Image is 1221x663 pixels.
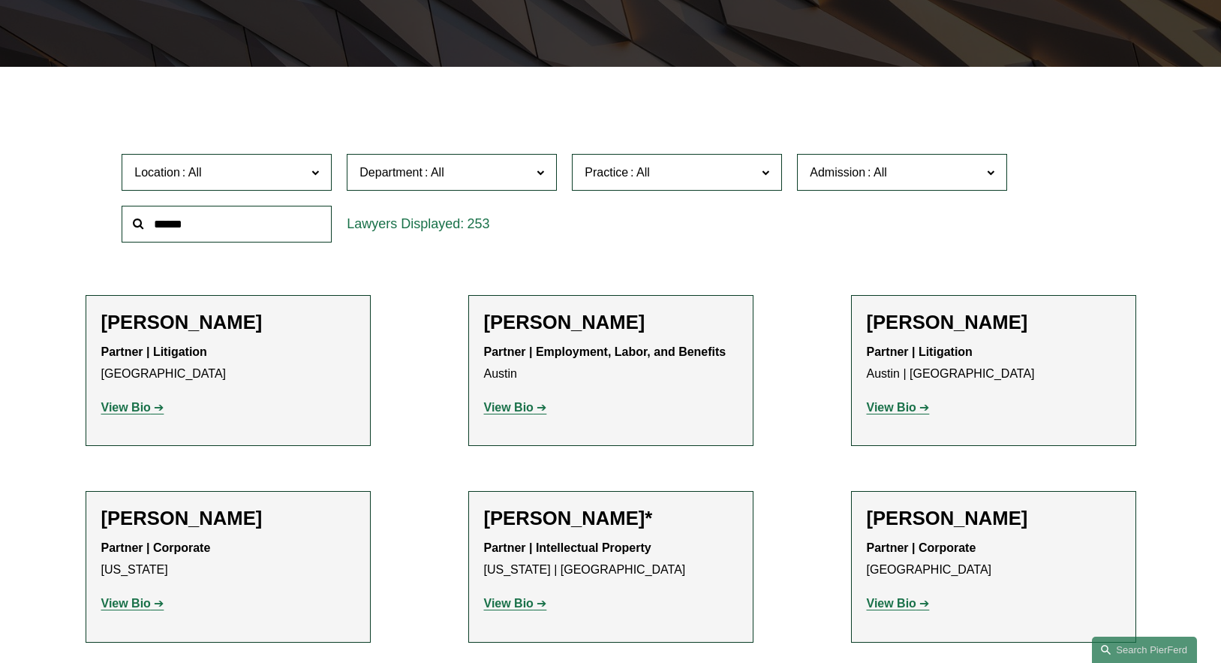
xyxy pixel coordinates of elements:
[1092,637,1197,663] a: Search this site
[867,311,1120,334] h2: [PERSON_NAME]
[101,345,207,358] strong: Partner | Litigation
[867,401,930,414] a: View Bio
[867,597,916,610] strong: View Bio
[484,342,738,385] p: Austin
[810,166,865,179] span: Admission
[484,597,534,610] strong: View Bio
[867,541,976,554] strong: Partner | Corporate
[484,311,738,334] h2: [PERSON_NAME]
[484,541,651,554] strong: Partner | Intellectual Property
[867,597,930,610] a: View Bio
[867,342,1120,385] p: Austin | [GEOGRAPHIC_DATA]
[101,541,211,554] strong: Partner | Corporate
[484,345,726,358] strong: Partner | Employment, Labor, and Benefits
[484,538,738,581] p: [US_STATE] | [GEOGRAPHIC_DATA]
[484,597,547,610] a: View Bio
[484,401,534,414] strong: View Bio
[867,507,1120,530] h2: [PERSON_NAME]
[101,401,151,414] strong: View Bio
[101,538,355,581] p: [US_STATE]
[101,342,355,385] p: [GEOGRAPHIC_DATA]
[467,216,489,231] span: 253
[101,507,355,530] h2: [PERSON_NAME]
[101,597,151,610] strong: View Bio
[134,166,180,179] span: Location
[101,401,164,414] a: View Bio
[484,401,547,414] a: View Bio
[484,507,738,530] h2: [PERSON_NAME]*
[359,166,423,179] span: Department
[867,538,1120,581] p: [GEOGRAPHIC_DATA]
[585,166,628,179] span: Practice
[101,311,355,334] h2: [PERSON_NAME]
[867,345,973,358] strong: Partner | Litigation
[867,401,916,414] strong: View Bio
[101,597,164,610] a: View Bio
